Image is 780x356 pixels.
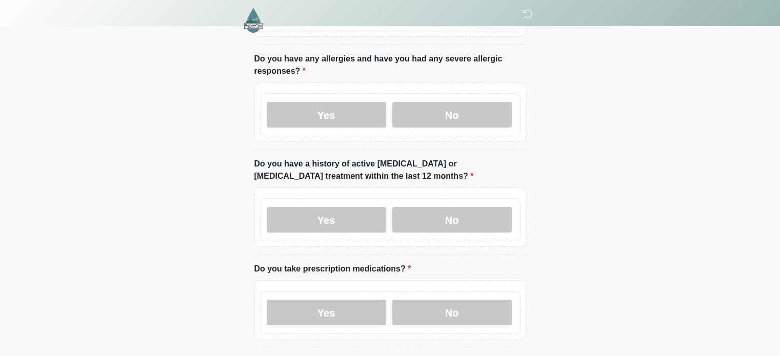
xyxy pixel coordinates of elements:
[392,207,512,233] label: No
[254,158,526,182] label: Do you have a history of active [MEDICAL_DATA] or [MEDICAL_DATA] treatment within the last 12 mon...
[392,102,512,128] label: No
[244,8,263,33] img: RenewYou IV Hydration and Wellness Logo
[254,53,526,77] label: Do you have any allergies and have you had any severe allergic responses?
[267,207,386,233] label: Yes
[254,263,411,275] label: Do you take prescription medications?
[267,102,386,128] label: Yes
[267,300,386,325] label: Yes
[392,300,512,325] label: No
